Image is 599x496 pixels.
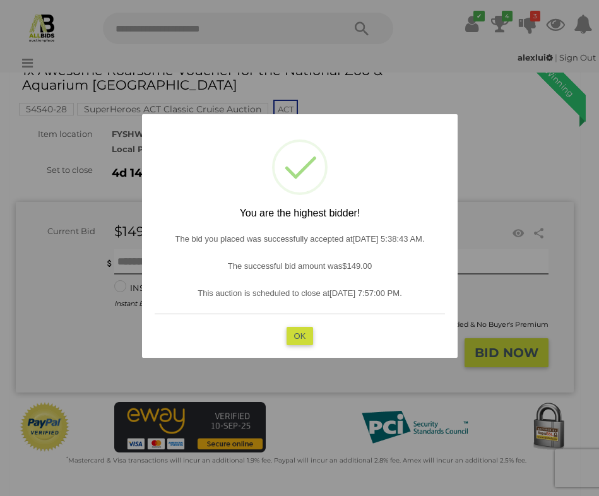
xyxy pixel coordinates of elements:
[352,234,422,244] span: [DATE] 5:38:43 AM
[329,288,400,298] span: [DATE] 7:57:00 PM
[155,232,445,246] p: The bid you placed was successfully accepted at .
[155,286,445,300] p: This auction is scheduled to close at .
[286,327,313,345] button: OK
[155,259,445,273] p: The successful bid amount was
[342,261,372,271] span: $149.00
[155,208,445,219] h2: You are the highest bidder!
